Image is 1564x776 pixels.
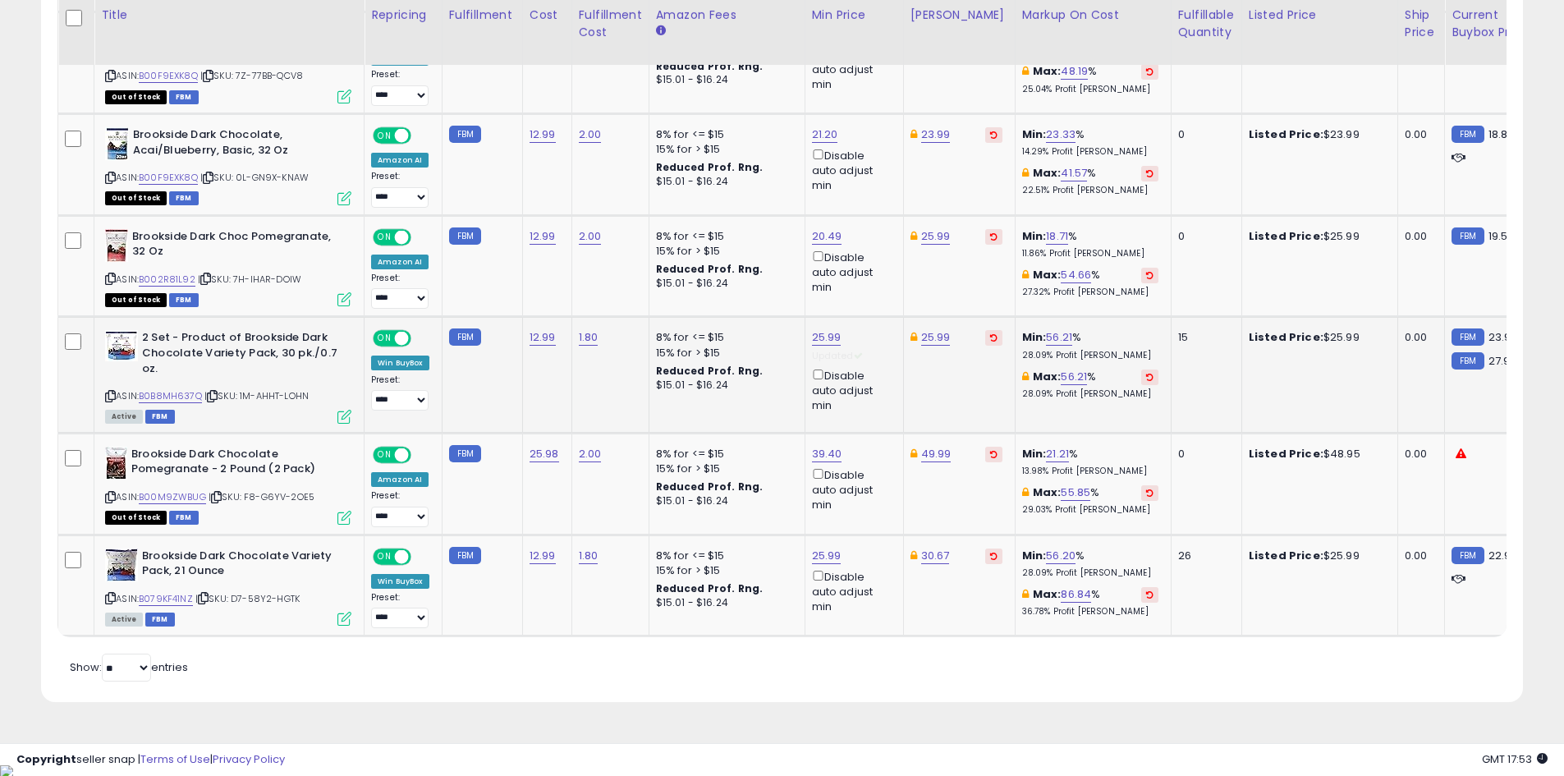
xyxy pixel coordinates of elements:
a: 12.99 [530,548,556,564]
small: FBM [1452,328,1484,346]
a: 56.21 [1061,369,1087,385]
span: 2025-09-17 17:53 GMT [1482,751,1548,767]
div: 8% for <= $15 [656,127,792,142]
p: 28.09% Profit [PERSON_NAME] [1022,567,1158,579]
div: 8% for <= $15 [656,447,792,461]
div: 0 [1178,447,1229,461]
a: 39.40 [812,446,842,462]
b: Max: [1033,369,1062,384]
div: Amazon AI [371,472,429,487]
div: 0.00 [1405,447,1432,461]
div: Preset: [371,592,429,629]
i: This overrides the store level max markup for this listing [1022,371,1029,382]
div: ASIN: [105,229,351,305]
a: 25.98 [530,446,559,462]
b: Min: [1022,126,1047,142]
div: % [1022,587,1158,618]
img: 51qwNB9A-sL._SL40_.jpg [105,330,138,361]
small: FBM [449,227,481,245]
div: 8% for <= $15 [656,229,792,244]
span: 27.99 [1488,353,1517,369]
a: 18.71 [1046,228,1068,245]
div: Current Buybox Price [1452,7,1536,41]
small: FBM [449,547,481,564]
span: Show: entries [70,659,188,675]
b: Reduced Prof. Rng. [656,160,764,174]
div: 0 [1178,127,1229,142]
div: Preset: [371,273,429,310]
span: ON [374,230,395,244]
small: FBM [449,126,481,143]
small: FBM [1452,547,1484,564]
small: FBM [449,445,481,462]
div: 15% for > $15 [656,461,792,476]
div: [PERSON_NAME] [910,7,1008,24]
div: $15.01 - $16.24 [656,379,792,393]
div: Win BuyBox [371,356,429,370]
span: FBM [169,511,199,525]
p: 22.51% Profit [PERSON_NAME] [1022,185,1158,196]
div: Amazon AI [371,255,429,269]
a: Privacy Policy [213,751,285,767]
div: 0.00 [1405,549,1432,563]
a: 56.20 [1046,548,1076,564]
span: All listings that are currently out of stock and unavailable for purchase on Amazon [105,191,167,205]
a: 56.21 [1046,329,1072,346]
span: All listings that are currently out of stock and unavailable for purchase on Amazon [105,90,167,104]
b: Max: [1033,267,1062,282]
span: OFF [409,448,435,461]
span: | SKU: 1M-AHHT-LOHN [204,389,309,402]
span: FBM [169,191,199,205]
div: ASIN: [105,25,351,102]
a: 1.80 [579,329,599,346]
div: Disable auto adjust min [812,146,891,194]
p: 27.32% Profit [PERSON_NAME] [1022,287,1158,298]
span: OFF [409,549,435,563]
a: B00F9EXK8Q [139,171,198,185]
b: Listed Price: [1249,228,1323,244]
small: FBM [1452,352,1484,370]
span: OFF [409,332,435,346]
a: 49.99 [921,446,952,462]
a: 21.21 [1046,446,1069,462]
b: Reduced Prof. Rng. [656,59,764,73]
b: Listed Price: [1249,446,1323,461]
img: 51qTcIPtMfL._SL40_.jpg [105,447,127,480]
a: Terms of Use [140,751,210,767]
a: 23.33 [1046,126,1076,143]
p: 11.86% Profit [PERSON_NAME] [1022,248,1158,259]
a: 86.84 [1061,586,1091,603]
b: Brookside Dark Choc Pomegranate, 32 Oz [132,229,332,264]
div: $23.99 [1249,127,1385,142]
div: $15.01 - $16.24 [656,73,792,87]
span: Updated [812,349,863,362]
div: Preset: [371,69,429,106]
a: 2.00 [579,126,602,143]
b: Max: [1033,63,1062,79]
span: All listings currently available for purchase on Amazon [105,410,143,424]
div: 26 [1178,549,1229,563]
b: Max: [1033,484,1062,500]
div: $15.01 - $16.24 [656,494,792,508]
b: Brookside Dark Chocolate Variety Pack, 21 Ounce [142,549,342,583]
small: FBM [1452,126,1484,143]
a: 41.57 [1061,165,1087,181]
span: 18.82 [1488,126,1515,142]
div: Title [101,7,357,24]
p: 28.09% Profit [PERSON_NAME] [1022,350,1158,361]
span: FBM [145,410,175,424]
div: Preset: [371,171,429,208]
div: 8% for <= $15 [656,330,792,345]
p: 13.98% Profit [PERSON_NAME] [1022,466,1158,477]
div: Fulfillable Quantity [1178,7,1235,41]
a: 54.66 [1061,267,1091,283]
a: 23.99 [921,126,951,143]
a: 2.00 [579,228,602,245]
a: 12.99 [530,228,556,245]
div: 15% for > $15 [656,563,792,578]
img: 51k0WJjrTtL._SL40_.jpg [105,229,128,262]
div: 0.00 [1405,330,1432,345]
div: 0 [1178,229,1229,244]
a: B00F9EXK8Q [139,69,198,83]
div: $25.99 [1249,330,1385,345]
